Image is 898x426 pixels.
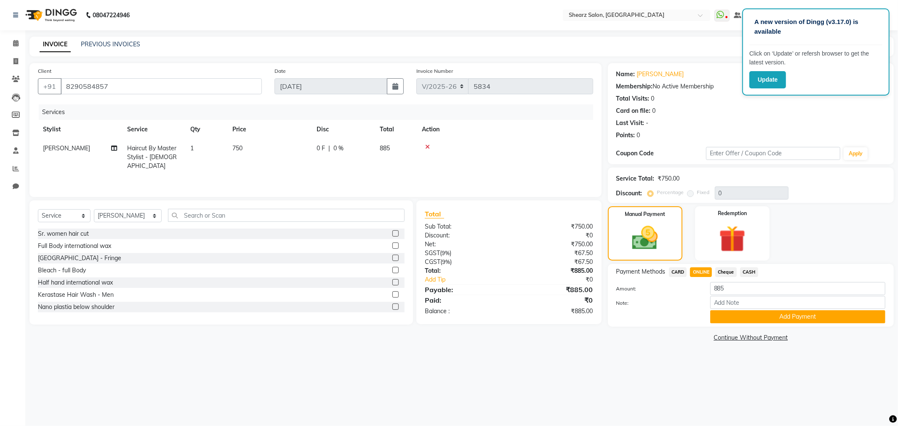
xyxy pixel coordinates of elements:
[380,144,390,152] span: 885
[93,3,130,27] b: 08047224946
[616,119,645,128] div: Last Visit:
[38,229,89,238] div: Sr. women hair cut
[442,250,450,256] span: 9%
[418,249,509,258] div: ( )
[616,82,885,91] div: No Active Membership
[509,285,600,295] div: ₹885.00
[416,67,453,75] label: Invoice Number
[509,240,600,249] div: ₹750.00
[418,222,509,231] div: Sub Total:
[625,210,665,218] label: Manual Payment
[509,258,600,266] div: ₹67.50
[418,275,524,284] a: Add Tip
[637,70,684,79] a: [PERSON_NAME]
[333,144,344,153] span: 0 %
[740,267,758,277] span: CASH
[127,144,177,170] span: Haircut By Master Stylist - [DEMOGRAPHIC_DATA]
[754,17,877,36] p: A new version of Dingg (v3.17.0) is available
[274,67,286,75] label: Date
[657,189,684,196] label: Percentage
[646,119,649,128] div: -
[425,249,440,257] span: SGST
[40,37,71,52] a: INVOICE
[658,174,680,183] div: ₹750.00
[317,144,325,153] span: 0 F
[690,267,712,277] span: ONLINE
[616,106,651,115] div: Card on file:
[651,94,655,103] div: 0
[227,120,312,139] th: Price
[509,222,600,231] div: ₹750.00
[232,144,242,152] span: 750
[418,240,509,249] div: Net:
[418,231,509,240] div: Discount:
[81,40,140,48] a: PREVIOUS INVOICES
[442,258,450,265] span: 9%
[844,147,868,160] button: Apply
[185,120,227,139] th: Qty
[710,282,885,295] input: Amount
[43,144,90,152] span: [PERSON_NAME]
[610,285,704,293] label: Amount:
[190,144,194,152] span: 1
[710,296,885,309] input: Add Note
[38,242,111,250] div: Full Body international wax
[21,3,79,27] img: logo
[616,189,642,198] div: Discount:
[417,120,593,139] th: Action
[711,222,754,256] img: _gift.svg
[328,144,330,153] span: |
[610,333,892,342] a: Continue Without Payment
[715,267,737,277] span: Cheque
[524,275,600,284] div: ₹0
[418,307,509,316] div: Balance :
[168,209,405,222] input: Search or Scan
[616,94,650,103] div: Total Visits:
[637,131,640,140] div: 0
[749,71,786,88] button: Update
[616,267,666,276] span: Payment Methods
[616,82,653,91] div: Membership:
[375,120,417,139] th: Total
[616,149,706,158] div: Coupon Code
[509,266,600,275] div: ₹885.00
[616,70,635,79] div: Name:
[38,278,113,287] div: Half hand international wax
[38,120,122,139] th: Stylist
[418,285,509,295] div: Payable:
[38,303,115,312] div: Nano plastia below shoulder
[38,67,51,75] label: Client
[697,189,710,196] label: Fixed
[616,174,655,183] div: Service Total:
[38,78,61,94] button: +91
[38,254,121,263] div: [GEOGRAPHIC_DATA] - Fringe
[418,295,509,305] div: Paid:
[710,310,885,323] button: Add Payment
[509,295,600,305] div: ₹0
[653,106,656,115] div: 0
[312,120,375,139] th: Disc
[509,249,600,258] div: ₹67.50
[61,78,262,94] input: Search by Name/Mobile/Email/Code
[418,266,509,275] div: Total:
[425,258,440,266] span: CGST
[425,210,444,218] span: Total
[509,307,600,316] div: ₹885.00
[669,267,687,277] span: CARD
[749,49,882,67] p: Click on ‘Update’ or refersh browser to get the latest version.
[418,258,509,266] div: ( )
[38,290,114,299] div: Kerastase Hair Wash - Men
[624,223,666,253] img: _cash.svg
[509,231,600,240] div: ₹0
[610,299,704,307] label: Note:
[122,120,185,139] th: Service
[38,266,86,275] div: Bleach - full Body
[718,210,747,217] label: Redemption
[706,147,841,160] input: Enter Offer / Coupon Code
[39,104,600,120] div: Services
[616,131,635,140] div: Points:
